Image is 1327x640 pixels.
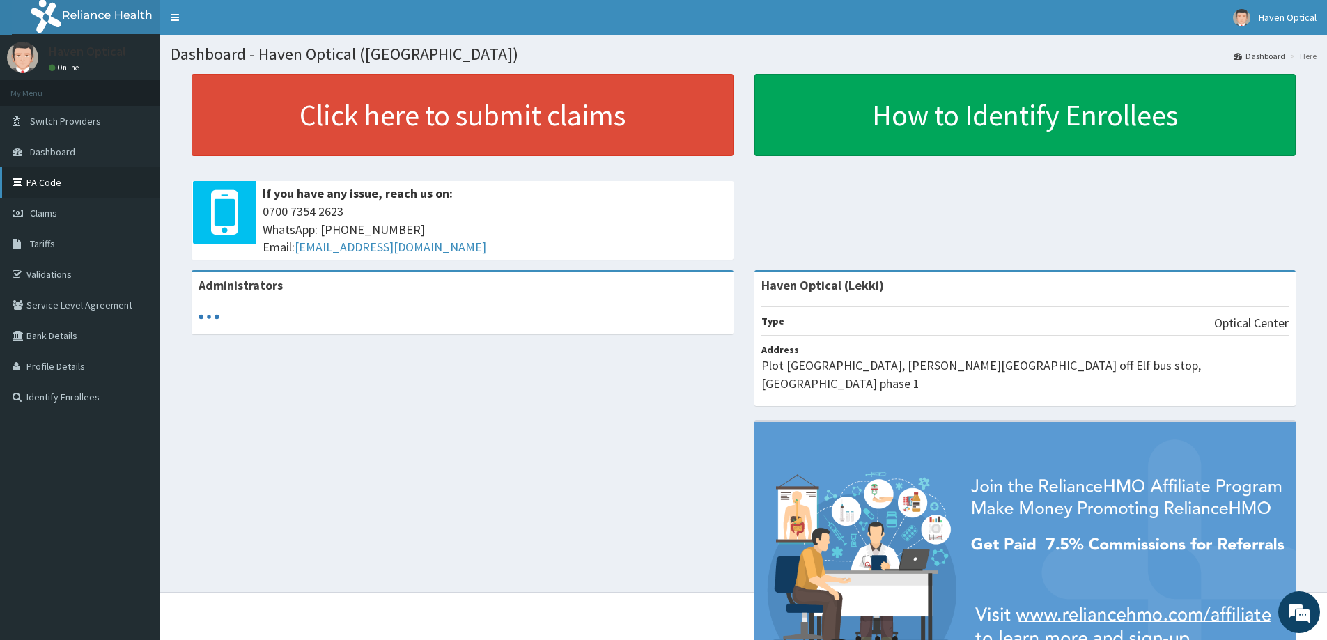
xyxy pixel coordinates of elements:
[295,239,486,255] a: [EMAIL_ADDRESS][DOMAIN_NAME]
[7,42,38,73] img: User Image
[30,115,101,127] span: Switch Providers
[49,45,126,58] p: Haven Optical
[263,203,727,256] span: 0700 7354 2623 WhatsApp: [PHONE_NUMBER] Email:
[761,315,784,327] b: Type
[1214,314,1289,332] p: Optical Center
[49,63,82,72] a: Online
[192,74,734,156] a: Click here to submit claims
[761,357,1289,392] p: Plot [GEOGRAPHIC_DATA], [PERSON_NAME][GEOGRAPHIC_DATA] off Elf bus stop, [GEOGRAPHIC_DATA] phase 1
[30,146,75,158] span: Dashboard
[199,306,219,327] svg: audio-loading
[754,74,1296,156] a: How to Identify Enrollees
[1287,50,1317,62] li: Here
[171,45,1317,63] h1: Dashboard - Haven Optical ([GEOGRAPHIC_DATA])
[761,343,799,356] b: Address
[761,277,884,293] strong: Haven Optical (Lekki)
[30,237,55,250] span: Tariffs
[1234,50,1285,62] a: Dashboard
[1233,9,1250,26] img: User Image
[30,207,57,219] span: Claims
[1259,11,1317,24] span: Haven Optical
[199,277,283,293] b: Administrators
[263,185,453,201] b: If you have any issue, reach us on:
